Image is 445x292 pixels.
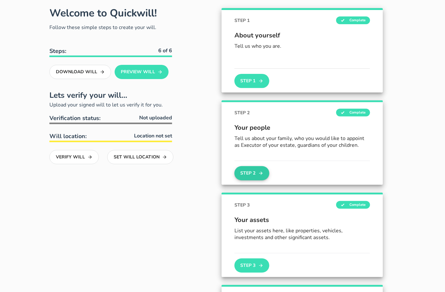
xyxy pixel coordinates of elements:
[336,109,370,116] span: Complete
[49,6,157,20] h1: Welcome to Quickwill!
[234,17,250,24] span: STEP 1
[49,150,99,164] button: Verify Will
[49,132,87,140] span: Will location:
[234,227,370,241] p: List your assets here, like properties, vehicles, investments and other significant assets.
[336,16,370,24] span: Complete
[49,114,100,122] span: Verification status:
[139,114,172,122] span: Not uploaded
[158,47,172,54] b: 6 of 6
[234,109,250,116] span: STEP 2
[234,74,269,88] button: Step 1
[49,47,66,55] b: Steps:
[49,101,172,109] p: Upload your signed will to let us verify it for you.
[234,215,370,225] span: Your assets
[115,65,169,79] button: Preview Will
[107,150,173,164] button: Set Will Location
[234,166,269,180] button: Step 2
[234,43,370,50] p: Tell us who you are.
[49,24,172,31] p: Follow these simple steps to create your will.
[49,89,172,101] h2: Lets verify your will...
[234,202,250,208] span: STEP 3
[134,132,172,140] span: Location not set
[234,258,269,273] button: Step 3
[234,135,370,149] p: Tell us about your family, who you would like to appoint as Executor of your estate, guardians of...
[336,201,370,209] span: Complete
[234,31,370,40] span: About yourself
[49,65,111,79] button: Download Will
[234,123,370,133] span: Your people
